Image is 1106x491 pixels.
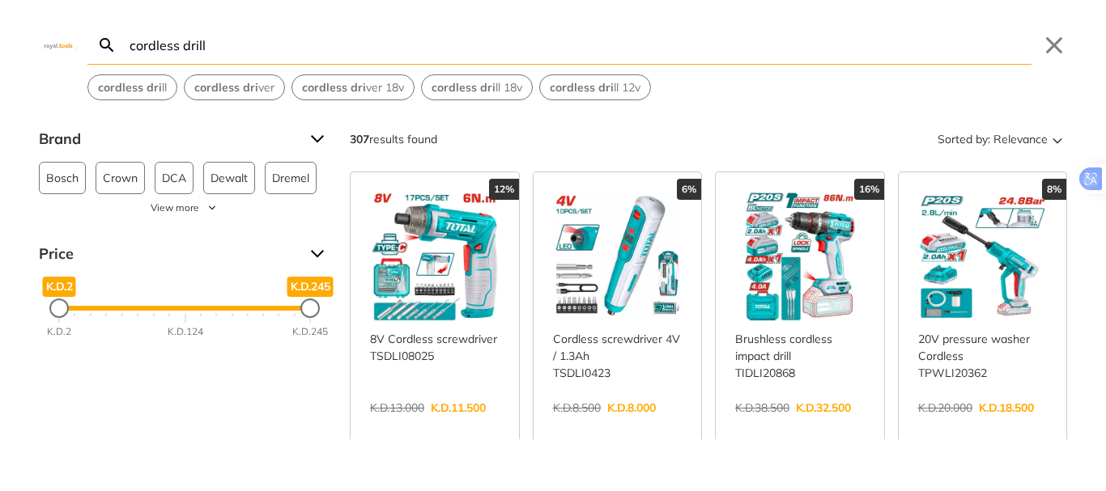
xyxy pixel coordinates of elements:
[98,80,162,95] strong: cordless dri
[97,36,117,55] svg: Search
[184,74,285,100] div: Suggestion: cordless driver
[46,163,79,193] span: Bosch
[422,75,532,99] button: Select suggestion: cordless drill 18v
[677,179,701,200] div: 6%
[103,163,138,193] span: Crown
[302,80,366,95] strong: cordless dri
[155,162,194,194] button: DCA
[211,163,248,193] span: Dewalt
[292,324,328,339] div: K.D.245
[1041,32,1067,58] button: Close
[49,298,69,318] div: Minimum Price
[126,26,1032,64] input: Search…
[168,324,203,339] div: K.D.124
[934,126,1067,152] button: Sorted by:Relevance Sort
[291,74,415,100] div: Suggestion: cordless driver 18v
[550,79,640,96] span: ll 12v
[39,41,78,49] img: Close
[151,201,199,215] span: View more
[432,79,522,96] span: ll 18v
[96,162,145,194] button: Crown
[47,324,71,339] div: K.D.2
[432,80,496,95] strong: cordless dri
[39,126,298,152] span: Brand
[421,74,533,100] div: Suggestion: cordless drill 18v
[88,75,177,99] button: Select suggestion: cordless drill
[185,75,284,99] button: Select suggestion: cordless driver
[993,126,1048,152] span: Relevance
[203,162,255,194] button: Dewalt
[272,163,309,193] span: Dremel
[489,179,519,200] div: 12%
[550,80,614,95] strong: cordless dri
[98,79,167,96] span: ll
[350,126,437,152] div: results found
[300,298,320,318] div: Maximum Price
[292,75,414,99] button: Select suggestion: cordless driver 18v
[39,201,330,215] button: View more
[1042,179,1066,200] div: 8%
[194,79,274,96] span: ver
[87,74,177,100] div: Suggestion: cordless drill
[854,179,884,200] div: 16%
[265,162,317,194] button: Dremel
[194,80,258,95] strong: cordless dri
[302,79,404,96] span: ver 18v
[1048,129,1067,149] svg: Sort
[39,162,86,194] button: Bosch
[540,75,650,99] button: Select suggestion: cordless drill 12v
[350,132,369,146] strong: 307
[39,241,298,267] span: Price
[162,163,186,193] span: DCA
[539,74,651,100] div: Suggestion: cordless drill 12v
